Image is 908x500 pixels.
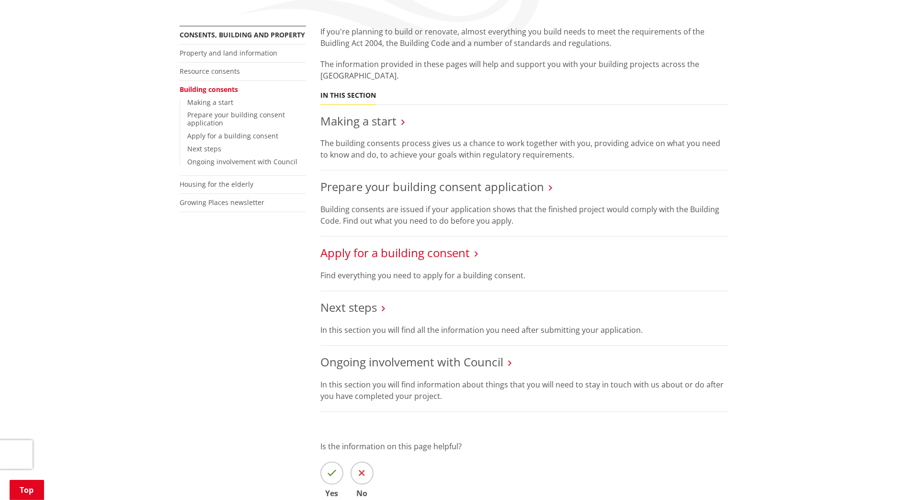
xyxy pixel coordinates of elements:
[180,85,238,94] a: Building consents
[180,198,264,207] a: Growing Places newsletter
[320,26,728,49] p: If you're planning to build or renovate, almost everything you build needs to meet the requiremen...
[180,180,253,189] a: Housing for the elderly
[180,30,305,39] a: Consents, building and property
[320,179,544,194] a: Prepare your building consent application
[320,137,728,160] p: The building consents process gives us a chance to work together with you, providing advice on wh...
[320,299,377,315] a: Next steps
[320,324,728,336] p: In this section you will find all the information you need after submitting your application.
[187,98,233,107] a: Making a start
[187,131,278,140] a: Apply for a building consent
[320,204,728,227] p: Building consents are issued if your application shows that the finished project would comply wit...
[320,441,728,452] p: Is the information on this page helpful?
[320,489,343,497] span: Yes
[187,144,221,153] a: Next steps
[320,379,728,402] p: In this section you will find information about things that you will need to stay in touch with u...
[320,91,376,100] h5: In this section
[320,245,470,261] a: Apply for a building consent
[10,480,44,500] a: Top
[320,270,728,281] p: Find everything you need to apply for a building consent.
[180,67,240,76] a: Resource consents
[320,58,728,81] p: The information provided in these pages will help and support you with your building projects acr...
[320,113,397,129] a: Making a start
[864,460,898,494] iframe: Messenger Launcher
[180,48,277,57] a: Property and land information
[187,110,285,127] a: Prepare your building consent application
[187,157,297,166] a: Ongoing involvement with Council
[320,354,503,370] a: Ongoing involvement with Council
[351,489,374,497] span: No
